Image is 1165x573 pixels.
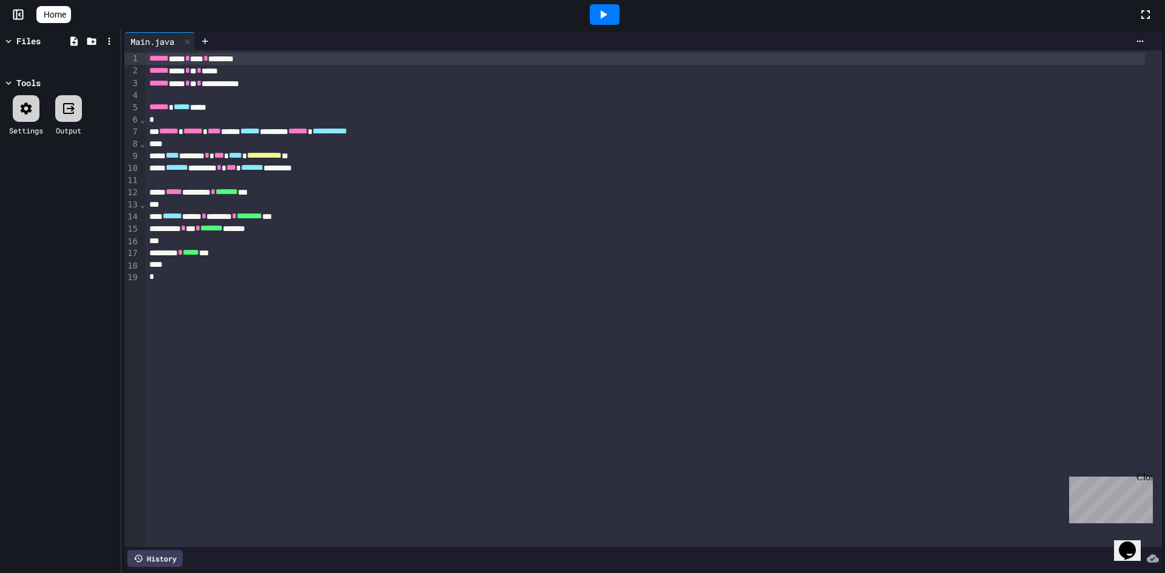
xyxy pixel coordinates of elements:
[9,125,43,136] div: Settings
[1064,472,1153,523] iframe: chat widget
[124,163,140,175] div: 10
[124,187,140,199] div: 12
[124,126,140,138] div: 7
[124,247,140,260] div: 17
[1114,524,1153,561] iframe: chat widget
[16,35,41,47] div: Files
[124,223,140,235] div: 15
[124,65,140,77] div: 2
[124,150,140,163] div: 9
[127,550,183,567] div: History
[124,175,140,187] div: 11
[124,236,140,248] div: 16
[124,211,140,223] div: 14
[124,272,140,284] div: 19
[124,199,140,211] div: 13
[56,125,81,136] div: Output
[124,35,180,48] div: Main.java
[5,5,84,77] div: Chat with us now!Close
[124,138,140,150] div: 8
[124,53,140,65] div: 1
[140,139,146,149] span: Fold line
[16,76,41,89] div: Tools
[124,102,140,114] div: 5
[124,32,195,50] div: Main.java
[36,6,71,23] a: Home
[140,115,146,124] span: Fold line
[140,199,146,209] span: Fold line
[124,114,140,126] div: 6
[44,8,66,21] span: Home
[124,90,140,102] div: 4
[124,78,140,90] div: 3
[124,260,140,272] div: 18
